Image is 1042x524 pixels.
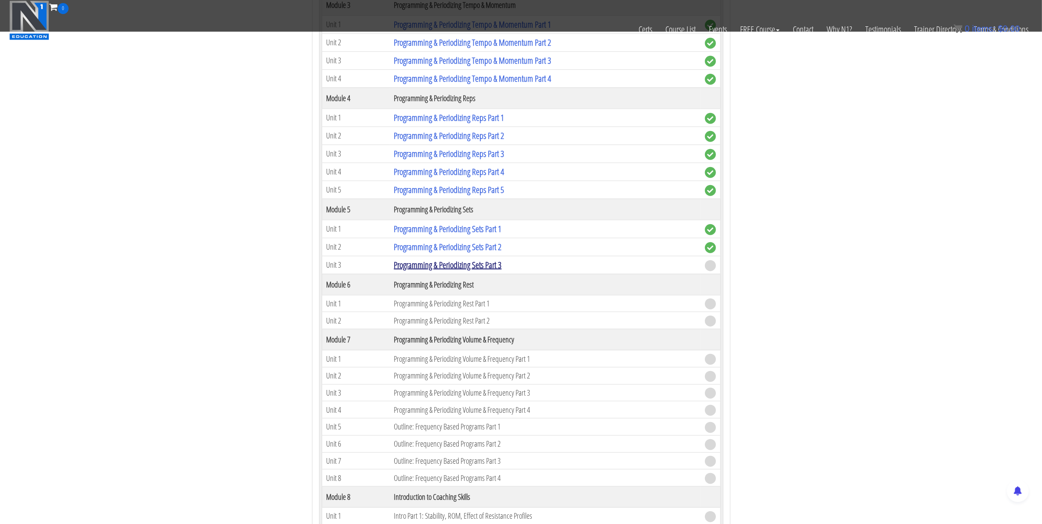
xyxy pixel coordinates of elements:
td: Unit 1 [322,350,389,368]
th: Module 6 [322,274,389,295]
a: Course List [659,14,702,45]
a: Certs [632,14,659,45]
span: items: [972,24,995,33]
td: Unit 4 [322,401,389,418]
a: Programming & Periodizing Sets Part 3 [394,259,501,271]
a: 0 [49,1,69,13]
bdi: 0.00 [998,24,1020,33]
a: Programming & Periodizing Sets Part 2 [394,241,501,253]
td: Outline: Frequency Based Programs Part 3 [389,452,700,469]
td: Unit 4 [322,163,389,181]
td: Outline: Frequency Based Programs Part 2 [389,435,700,452]
td: Unit 3 [322,51,389,69]
span: complete [705,224,716,235]
td: Unit 2 [322,127,389,145]
th: Module 4 [322,87,389,109]
td: Unit 1 [322,295,389,312]
a: Programming & Periodizing Tempo & Momentum Part 2 [394,36,551,48]
td: Programming & Periodizing Volume & Frequency Part 4 [389,401,700,418]
td: Unit 2 [322,238,389,256]
td: Programming & Periodizing Rest Part 1 [389,295,700,312]
span: 0 [58,3,69,14]
td: Unit 5 [322,181,389,199]
th: Programming & Periodizing Rest [389,274,700,295]
span: complete [705,56,716,67]
td: Unit 3 [322,256,389,274]
th: Programming & Periodizing Volume & Frequency [389,329,700,350]
td: Unit 4 [322,69,389,87]
td: Programming & Periodizing Volume & Frequency Part 1 [389,350,700,368]
a: Events [702,14,733,45]
a: Programming & Periodizing Sets Part 1 [394,223,501,235]
a: Contact [786,14,820,45]
a: 0 items: $0.00 [954,24,1020,33]
td: Programming & Periodizing Volume & Frequency Part 3 [389,384,700,401]
span: complete [705,185,716,196]
span: 0 [965,24,969,33]
th: Module 5 [322,199,389,220]
a: Programming & Periodizing Reps Part 3 [394,148,504,160]
td: Outline: Frequency Based Programs Part 1 [389,418,700,436]
td: Outline: Frequency Based Programs Part 4 [389,469,700,487]
td: Unit 7 [322,452,389,469]
img: n1-education [9,0,49,40]
span: complete [705,131,716,142]
td: Unit 2 [322,312,389,329]
a: Programming & Periodizing Tempo & Momentum Part 4 [394,73,551,84]
a: Testimonials [859,14,908,45]
a: Why N1? [820,14,859,45]
td: Unit 5 [322,418,389,436]
a: Terms & Conditions [967,14,1035,45]
td: Unit 3 [322,384,389,401]
th: Module 7 [322,329,389,350]
td: Programming & Periodizing Volume & Frequency Part 2 [389,367,700,384]
a: Programming & Periodizing Reps Part 1 [394,112,504,124]
th: Module 8 [322,487,389,508]
td: Unit 1 [322,220,389,238]
a: FREE Course [733,14,786,45]
span: complete [705,113,716,124]
a: Programming & Periodizing Reps Part 2 [394,130,504,142]
a: Trainer Directory [908,14,967,45]
a: Programming & Periodizing Reps Part 4 [394,166,504,178]
td: Unit 2 [322,367,389,384]
td: Unit 6 [322,435,389,452]
th: Programming & Periodizing Reps [389,87,700,109]
td: Unit 8 [322,469,389,487]
td: Programming & Periodizing Rest Part 2 [389,312,700,329]
td: Unit 3 [322,145,389,163]
span: $ [998,24,1003,33]
td: Unit 1 [322,109,389,127]
span: complete [705,149,716,160]
a: Programming & Periodizing Reps Part 5 [394,184,504,196]
a: Programming & Periodizing Tempo & Momentum Part 3 [394,55,551,66]
span: complete [705,74,716,85]
img: icon11.png [954,24,962,33]
span: complete [705,242,716,253]
th: Introduction to Coaching Skills [389,487,700,508]
span: complete [705,167,716,178]
th: Programming & Periodizing Sets [389,199,700,220]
